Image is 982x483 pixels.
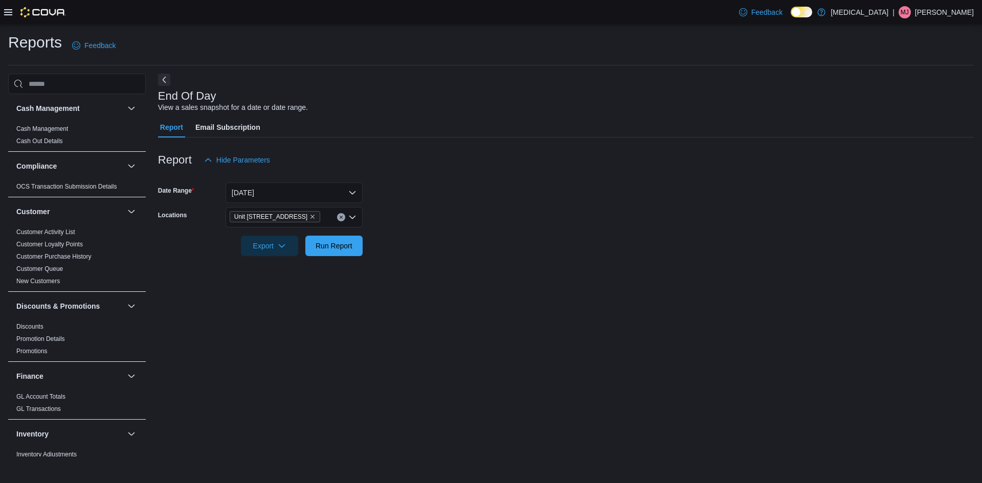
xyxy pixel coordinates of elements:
h3: Report [158,154,192,166]
a: Customer Purchase History [16,253,92,260]
button: Compliance [125,160,138,172]
span: Inventory Adjustments [16,450,77,458]
a: Cash Management [16,125,68,132]
span: Hide Parameters [216,155,270,165]
label: Locations [158,211,187,219]
div: Discounts & Promotions [8,320,146,361]
button: Inventory [16,429,123,439]
h3: End Of Day [158,90,216,102]
button: Export [241,236,298,256]
h3: Customer [16,206,50,217]
h3: Compliance [16,161,57,171]
span: Run Report [316,241,352,251]
label: Date Range [158,187,194,195]
div: Customer [8,226,146,291]
a: GL Account Totals [16,393,65,400]
button: Customer [125,205,138,218]
button: Inventory [125,428,138,440]
h3: Inventory [16,429,49,439]
span: Customer Purchase History [16,252,92,261]
div: Finance [8,390,146,419]
span: Report [160,117,183,137]
button: Cash Management [16,103,123,113]
span: Promotion Details [16,335,65,343]
input: Dark Mode [791,7,812,17]
p: [PERSON_NAME] [915,6,974,18]
span: Feedback [84,40,116,51]
span: Customer Queue [16,265,63,273]
img: Cova [20,7,66,17]
span: New Customers [16,277,60,285]
div: Compliance [8,180,146,197]
a: OCS Transaction Submission Details [16,183,117,190]
a: Promotion Details [16,335,65,342]
span: Email Subscription [195,117,260,137]
span: Promotions [16,347,48,355]
span: GL Transactions [16,405,61,413]
button: Clear input [337,213,345,221]
div: Mallory Jonn [899,6,911,18]
button: Finance [125,370,138,382]
a: Customer Queue [16,265,63,272]
a: Customer Loyalty Points [16,241,83,248]
a: Feedback [735,2,787,22]
span: Cash Out Details [16,137,63,145]
button: [DATE] [226,182,363,203]
h3: Discounts & Promotions [16,301,100,311]
a: Customer Activity List [16,228,75,236]
span: OCS Transaction Submission Details [16,182,117,191]
a: Inventory Adjustments [16,451,77,458]
span: Customer Activity List [16,228,75,236]
span: Customer Loyalty Points [16,240,83,248]
button: Discounts & Promotions [125,300,138,312]
span: Export [247,236,292,256]
h3: Cash Management [16,103,80,113]
div: Cash Management [8,123,146,151]
a: New Customers [16,278,60,285]
button: Run Report [305,236,363,256]
a: Promotions [16,348,48,355]
span: Unit 385 North Dollarton Highway [230,211,320,222]
p: | [892,6,895,18]
div: View a sales snapshot for a date or date range. [158,102,308,113]
button: Discounts & Promotions [16,301,123,311]
h3: Finance [16,371,43,381]
button: Next [158,74,170,86]
a: Cash Out Details [16,137,63,145]
a: Discounts [16,323,43,330]
button: Hide Parameters [200,150,274,170]
a: GL Transactions [16,405,61,412]
button: Customer [16,206,123,217]
button: Cash Management [125,102,138,114]
span: Feedback [751,7,783,17]
button: Compliance [16,161,123,171]
button: Finance [16,371,123,381]
button: Open list of options [348,213,356,221]
p: [MEDICAL_DATA] [831,6,888,18]
h1: Reports [8,32,62,53]
button: Remove Unit 385 North Dollarton Highway from selection in this group [309,214,316,220]
span: Unit [STREET_ADDRESS] [234,212,307,222]
a: Feedback [68,35,120,56]
span: MJ [901,6,909,18]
